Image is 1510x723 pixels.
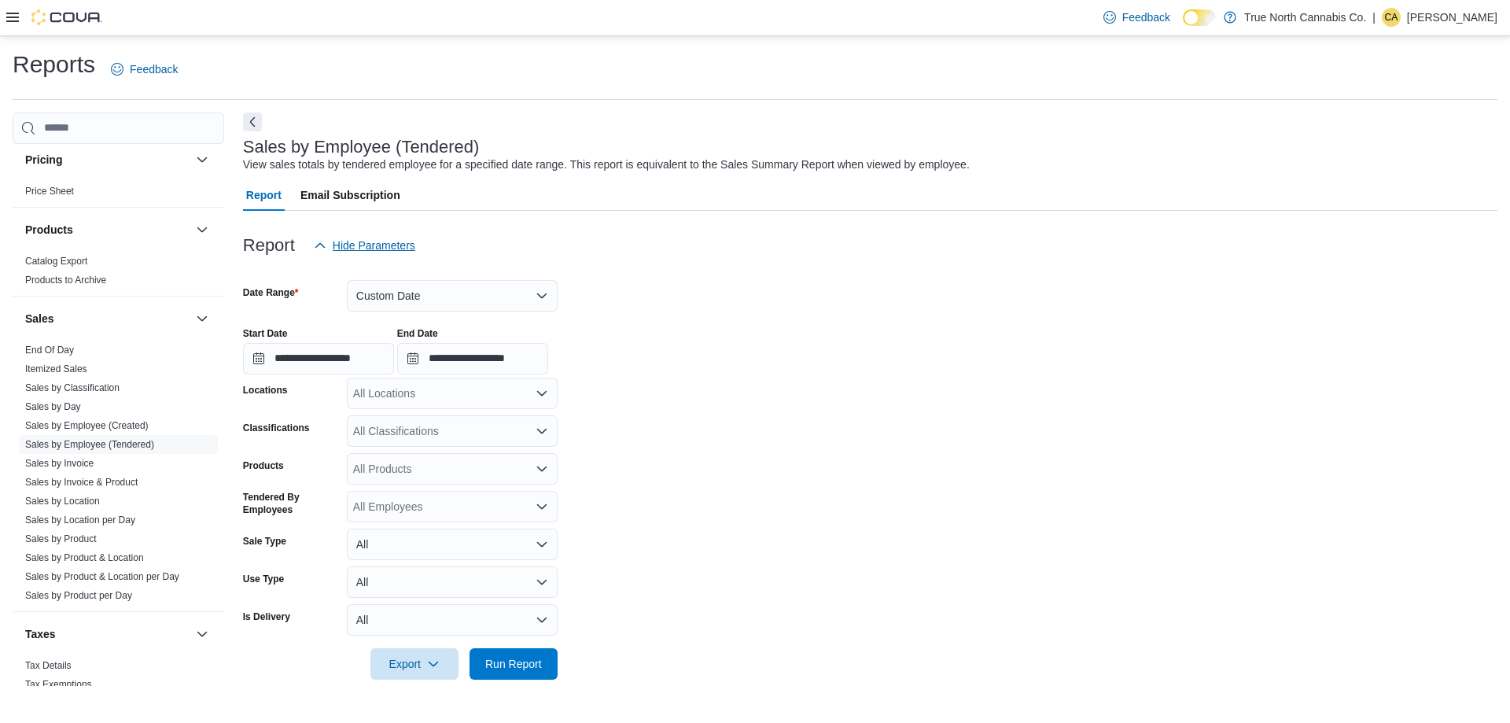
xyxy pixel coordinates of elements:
a: Sales by Product & Location [25,552,144,563]
button: Products [25,222,190,238]
span: Hide Parameters [333,238,415,253]
button: Open list of options [536,463,548,475]
button: Open list of options [536,500,548,513]
label: Date Range [243,286,299,299]
label: Products [243,459,284,472]
span: Sales by Day [25,400,81,413]
span: Sales by Employee (Created) [25,419,149,432]
span: Sales by Product [25,533,97,545]
button: Export [370,648,459,680]
span: End Of Day [25,344,74,356]
a: Sales by Location per Day [25,515,135,526]
span: Catalog Export [25,255,87,267]
span: Sales by Product & Location [25,551,144,564]
input: Press the down key to open a popover containing a calendar. [397,343,548,374]
h3: Taxes [25,626,56,642]
a: Tax Exemptions [25,679,92,690]
a: Sales by Employee (Tendered) [25,439,154,450]
h3: Sales [25,311,54,326]
span: Sales by Location per Day [25,514,135,526]
a: Sales by Invoice & Product [25,477,138,488]
a: Sales by Product per Day [25,590,132,601]
label: End Date [397,327,438,340]
div: View sales totals by tendered employee for a specified date range. This report is equivalent to t... [243,157,970,173]
label: Sale Type [243,535,286,548]
button: Taxes [25,626,190,642]
span: Sales by Location [25,495,100,507]
span: Feedback [1122,9,1170,25]
label: Is Delivery [243,610,290,623]
input: Press the down key to open a popover containing a calendar. [243,343,394,374]
div: Sales [13,341,224,611]
p: | [1372,8,1376,27]
a: Products to Archive [25,275,106,286]
span: Sales by Product & Location per Day [25,570,179,583]
span: Products to Archive [25,274,106,286]
button: All [347,604,558,636]
h3: Report [243,236,295,255]
h3: Sales by Employee (Tendered) [243,138,480,157]
button: Sales [25,311,190,326]
span: Sales by Employee (Tendered) [25,438,154,451]
button: All [347,529,558,560]
a: Tax Details [25,660,72,671]
span: Tax Details [25,659,72,672]
label: Tendered By Employees [243,491,341,516]
a: Sales by Employee (Created) [25,420,149,431]
span: Price Sheet [25,185,74,197]
button: All [347,566,558,598]
label: Use Type [243,573,284,585]
div: Pricing [13,182,224,207]
a: Sales by Product [25,533,97,544]
span: Sales by Product per Day [25,589,132,602]
a: Price Sheet [25,186,74,197]
span: Tax Exemptions [25,678,92,691]
span: Email Subscription [300,179,400,211]
span: Sales by Invoice [25,457,94,470]
a: Sales by Classification [25,382,120,393]
span: CA [1385,8,1398,27]
a: Sales by Location [25,496,100,507]
label: Locations [243,384,288,397]
a: Sales by Day [25,401,81,412]
button: Pricing [25,152,190,168]
button: Hide Parameters [308,230,422,261]
button: Run Report [470,648,558,680]
div: Taxes [13,656,224,700]
span: Export [380,648,449,680]
div: Cheyenne Abbott [1382,8,1401,27]
button: Open list of options [536,425,548,437]
img: Cova [31,9,102,25]
a: Sales by Product & Location per Day [25,571,179,582]
a: Itemized Sales [25,363,87,374]
span: Run Report [485,656,542,672]
button: Taxes [193,625,212,644]
button: Custom Date [347,280,558,312]
label: Start Date [243,327,288,340]
a: End Of Day [25,345,74,356]
a: Feedback [105,53,184,85]
button: Open list of options [536,387,548,400]
div: Products [13,252,224,296]
p: [PERSON_NAME] [1407,8,1497,27]
button: Products [193,220,212,239]
a: Feedback [1097,2,1177,33]
h1: Reports [13,49,95,80]
h3: Products [25,222,73,238]
label: Classifications [243,422,310,434]
button: Pricing [193,150,212,169]
span: Feedback [130,61,178,77]
button: Next [243,113,262,131]
h3: Pricing [25,152,62,168]
a: Catalog Export [25,256,87,267]
input: Dark Mode [1183,9,1216,26]
a: Sales by Invoice [25,458,94,469]
span: Sales by Classification [25,382,120,394]
p: True North Cannabis Co. [1244,8,1366,27]
button: Sales [193,309,212,328]
span: Itemized Sales [25,363,87,375]
span: Report [246,179,282,211]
